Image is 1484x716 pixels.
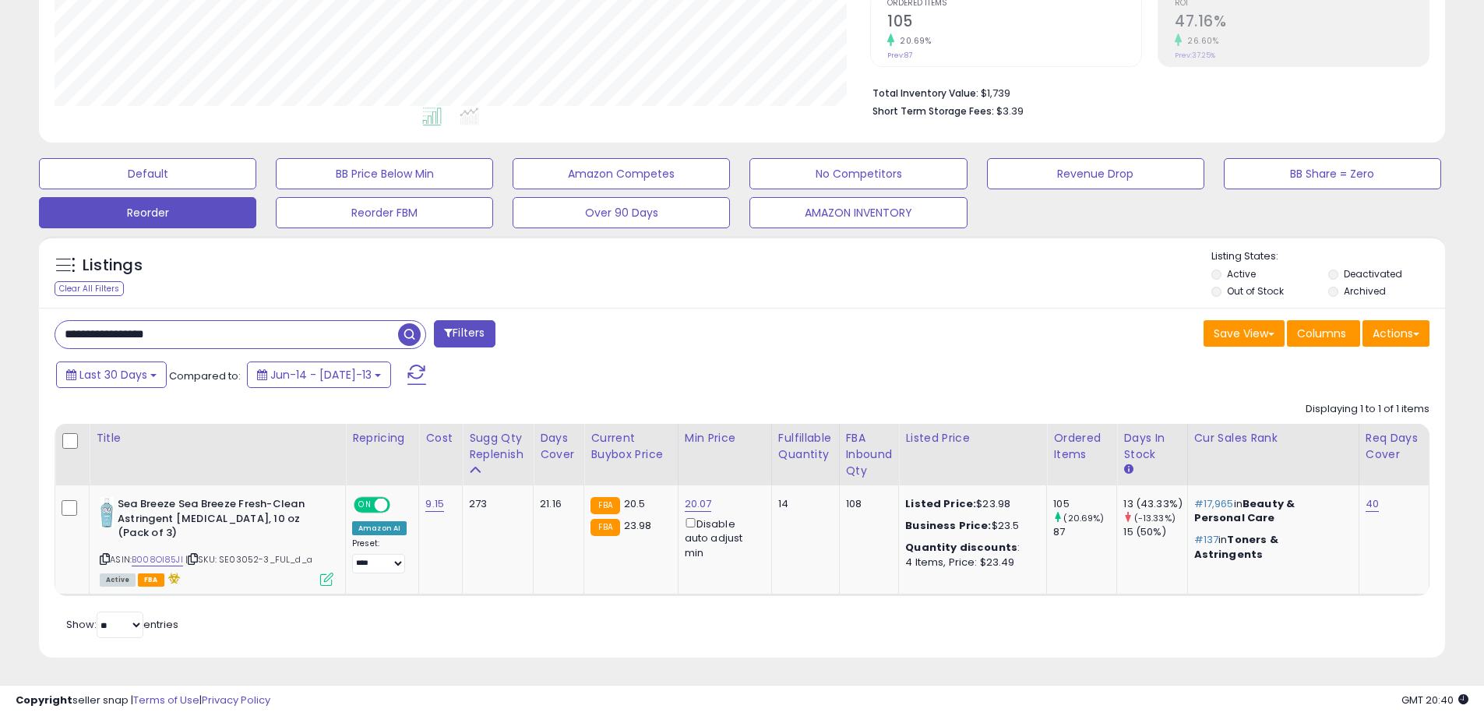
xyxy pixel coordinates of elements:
[905,519,1035,533] div: $23.5
[1204,320,1285,347] button: Save View
[1297,326,1346,341] span: Columns
[749,197,967,228] button: AMAZON INVENTORY
[513,158,730,189] button: Amazon Competes
[685,515,760,560] div: Disable auto adjust min
[894,35,931,47] small: 20.69%
[276,197,493,228] button: Reorder FBM
[1194,533,1347,561] p: in
[987,158,1204,189] button: Revenue Drop
[1194,532,1219,547] span: #137
[590,519,619,536] small: FBA
[540,497,572,511] div: 21.16
[1123,497,1186,511] div: 13 (43.33%)
[749,158,967,189] button: No Competitors
[133,693,199,707] a: Terms of Use
[1362,320,1429,347] button: Actions
[1123,463,1133,477] small: Days In Stock.
[1194,496,1234,511] span: #17,965
[513,197,730,228] button: Over 90 Days
[16,693,270,708] div: seller snap | |
[185,553,312,566] span: | SKU: SE03052-3_FUL_d_a
[1194,496,1295,525] span: Beauty & Personal Care
[1211,249,1445,264] p: Listing States:
[685,430,765,446] div: Min Price
[1175,12,1429,34] h2: 47.16%
[1366,430,1422,463] div: Req Days Cover
[905,496,976,511] b: Listed Price:
[872,104,994,118] b: Short Term Storage Fees:
[1175,51,1215,60] small: Prev: 37.25%
[1134,512,1176,524] small: (-13.33%)
[905,556,1035,570] div: 4 Items, Price: $23.49
[905,497,1035,511] div: $23.98
[469,430,527,463] div: Sugg Qty Replenish
[1182,35,1218,47] small: 26.60%
[685,496,712,512] a: 20.07
[905,518,991,533] b: Business Price:
[1287,320,1360,347] button: Columns
[79,367,147,383] span: Last 30 Days
[846,430,893,479] div: FBA inbound Qty
[624,496,646,511] span: 20.5
[469,497,521,511] div: 273
[1053,497,1116,511] div: 105
[887,12,1141,34] h2: 105
[202,693,270,707] a: Privacy Policy
[388,499,413,512] span: OFF
[138,573,164,587] span: FBA
[1227,284,1284,298] label: Out of Stock
[434,320,495,347] button: Filters
[352,430,412,446] div: Repricing
[55,281,124,296] div: Clear All Filters
[1306,402,1429,417] div: Displaying 1 to 1 of 1 items
[778,497,827,511] div: 14
[1053,525,1116,539] div: 87
[425,430,456,446] div: Cost
[56,362,167,388] button: Last 30 Days
[1123,430,1180,463] div: Days In Stock
[66,617,178,632] span: Show: entries
[100,573,136,587] span: All listings currently available for purchase on Amazon
[624,518,652,533] span: 23.98
[1194,430,1352,446] div: Cur Sales Rank
[1344,267,1402,280] label: Deactivated
[887,51,912,60] small: Prev: 87
[425,496,444,512] a: 9.15
[118,497,307,545] b: Sea Breeze Sea Breeze Fresh-Clean Astringent [MEDICAL_DATA], 10 oz (Pack of 3)
[83,255,143,277] h5: Listings
[872,86,978,100] b: Total Inventory Value:
[132,553,183,566] a: B008OI85JI
[846,497,887,511] div: 108
[996,104,1024,118] span: $3.39
[905,541,1035,555] div: :
[1401,693,1468,707] span: 2025-08-13 20:40 GMT
[352,538,407,573] div: Preset:
[1224,158,1441,189] button: BB Share = Zero
[276,158,493,189] button: BB Price Below Min
[1123,525,1186,539] div: 15 (50%)
[1366,496,1379,512] a: 40
[1194,532,1278,561] span: Toners & Astringents
[590,497,619,514] small: FBA
[1227,267,1256,280] label: Active
[96,430,339,446] div: Title
[39,158,256,189] button: Default
[16,693,72,707] strong: Copyright
[247,362,391,388] button: Jun-14 - [DATE]-13
[100,497,333,584] div: ASIN:
[905,430,1040,446] div: Listed Price
[39,197,256,228] button: Reorder
[1194,497,1347,525] p: in
[164,573,181,584] i: hazardous material
[463,424,534,485] th: Please note that this number is a calculation based on your required days of coverage and your ve...
[100,497,114,528] img: 31CqqyajE7L._SL40_.jpg
[355,499,375,512] span: ON
[1344,284,1386,298] label: Archived
[540,430,577,463] div: Days Cover
[169,369,241,383] span: Compared to:
[1063,512,1104,524] small: (20.69%)
[1053,430,1110,463] div: Ordered Items
[905,540,1017,555] b: Quantity discounts
[778,430,833,463] div: Fulfillable Quantity
[872,83,1418,101] li: $1,739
